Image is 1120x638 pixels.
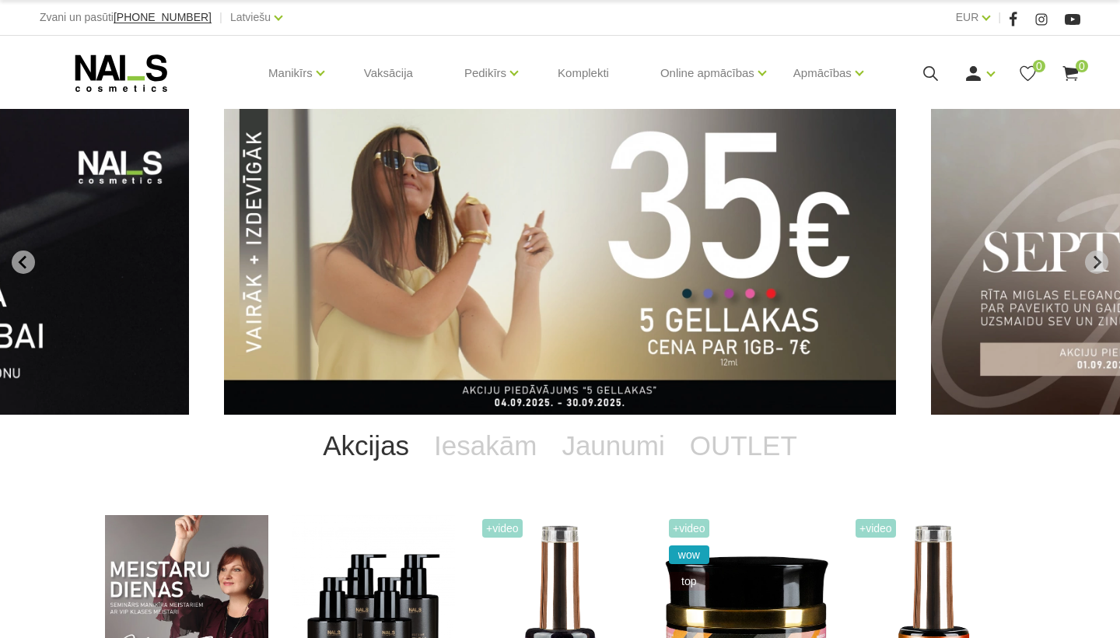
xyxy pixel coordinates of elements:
[669,545,709,564] span: wow
[219,8,222,27] span: |
[1076,60,1088,72] span: 0
[114,11,212,23] span: [PHONE_NUMBER]
[464,42,506,104] a: Pedikīrs
[422,415,549,477] a: Iesakām
[114,12,212,23] a: [PHONE_NUMBER]
[352,36,425,110] a: Vaksācija
[998,8,1001,27] span: |
[40,8,212,27] div: Zvani un pasūti
[660,42,754,104] a: Online apmācības
[224,109,896,415] li: 1 of 12
[1018,64,1038,83] a: 0
[669,572,709,591] span: top
[12,251,35,274] button: Go to last slide
[669,519,709,538] span: +Video
[956,8,979,26] a: EUR
[549,415,677,477] a: Jaunumi
[1085,251,1108,274] button: Next slide
[1033,60,1045,72] span: 0
[310,415,422,477] a: Akcijas
[793,42,852,104] a: Apmācības
[482,519,523,538] span: +Video
[1061,64,1080,83] a: 0
[545,36,621,110] a: Komplekti
[268,42,313,104] a: Manikīrs
[856,519,896,538] span: +Video
[677,415,810,477] a: OUTLET
[230,8,271,26] a: Latviešu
